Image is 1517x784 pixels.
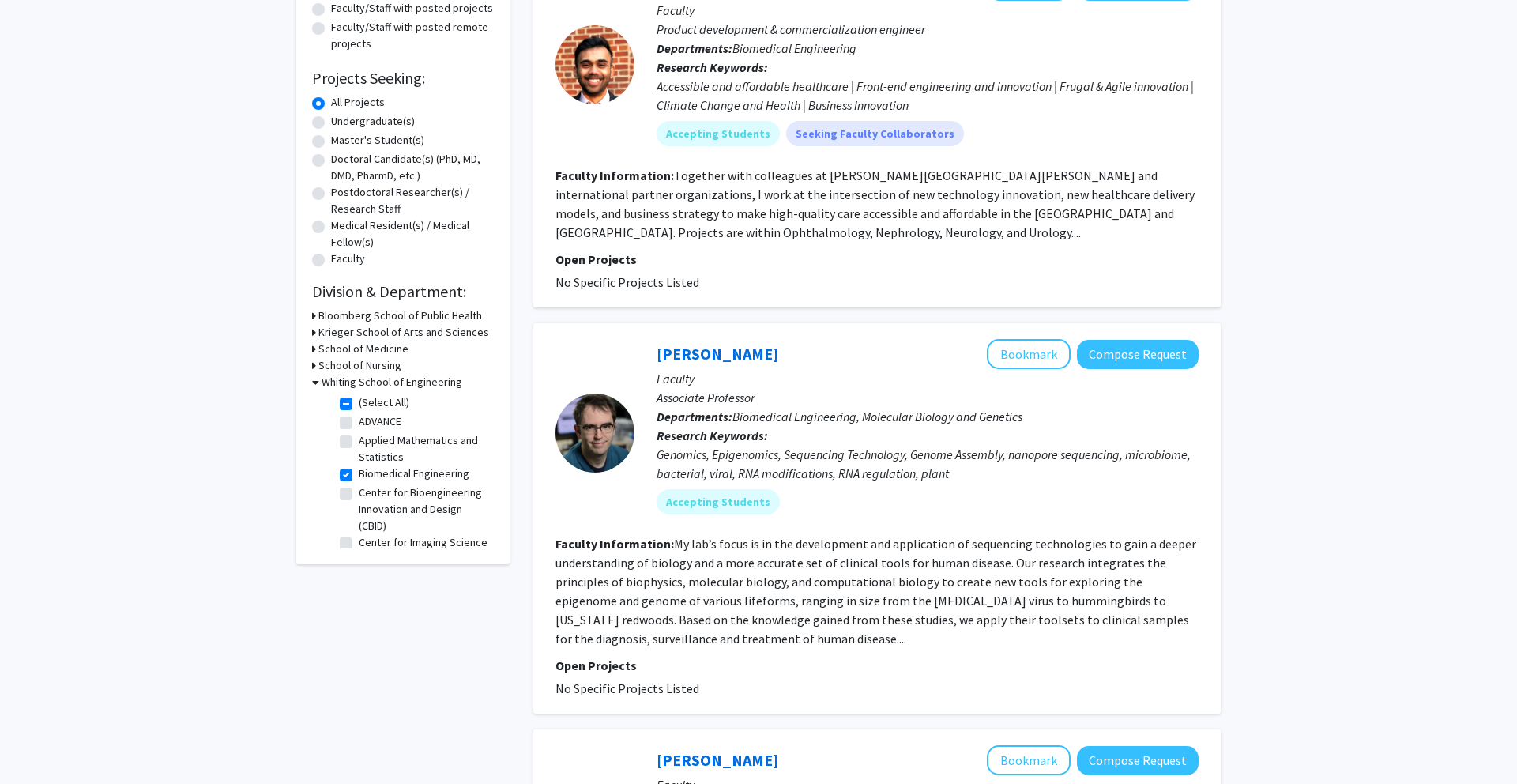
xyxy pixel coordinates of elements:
h2: Projects Seeking: [312,69,494,88]
mat-chip: Accepting Students [657,489,780,514]
a: [PERSON_NAME] [657,344,778,364]
p: Faculty [657,369,1199,388]
h3: Bloomberg School of Public Health [318,307,482,324]
p: Open Projects [555,250,1199,269]
label: Applied Mathematics and Statistics [359,432,490,465]
fg-read-more: Together with colleagues at [PERSON_NAME][GEOGRAPHIC_DATA][PERSON_NAME] and international partner... [555,168,1195,240]
p: Open Projects [555,656,1199,675]
div: Accessible and affordable healthcare | Front-end engineering and innovation | Frugal & Agile inno... [657,77,1199,115]
label: Master's Student(s) [331,132,424,149]
span: Biomedical Engineering, Molecular Biology and Genetics [732,409,1022,424]
p: Associate Professor [657,388,1199,407]
button: Compose Request to Winston Timp [1077,340,1199,369]
span: No Specific Projects Listed [555,274,699,290]
label: Center for Bioengineering Innovation and Design (CBID) [359,484,490,534]
mat-chip: Seeking Faculty Collaborators [786,121,964,146]
button: Compose Request to Reza Shadmehr [1077,746,1199,775]
h3: School of Nursing [318,357,401,374]
h2: Division & Department: [312,282,494,301]
label: Postdoctoral Researcher(s) / Research Staff [331,184,494,217]
label: Undergraduate(s) [331,113,415,130]
b: Departments: [657,409,732,424]
span: Biomedical Engineering [732,40,856,56]
mat-chip: Accepting Students [657,121,780,146]
h3: Krieger School of Arts and Sciences [318,324,489,341]
label: Faculty/Staff with posted remote projects [331,19,494,52]
h3: Whiting School of Engineering [322,374,462,390]
button: Add Reza Shadmehr to Bookmarks [987,745,1071,775]
div: Genomics, Epigenomics, Sequencing Technology, Genome Assembly, nanopore sequencing, microbiome, b... [657,445,1199,483]
label: Medical Resident(s) / Medical Fellow(s) [331,217,494,251]
p: Faculty [657,1,1199,20]
b: Research Keywords: [657,428,768,443]
label: (Select All) [359,394,409,411]
button: Add Winston Timp to Bookmarks [987,339,1071,369]
label: Center for Imaging Science [359,534,487,551]
h3: School of Medicine [318,341,408,357]
b: Departments: [657,40,732,56]
label: ADVANCE [359,413,401,430]
p: Product development & commercialization engineer [657,20,1199,39]
label: All Projects [331,94,385,111]
label: Doctoral Candidate(s) (PhD, MD, DMD, PharmD, etc.) [331,151,494,184]
b: Research Keywords: [657,59,768,75]
a: [PERSON_NAME] [657,750,778,770]
span: No Specific Projects Listed [555,680,699,696]
b: Faculty Information: [555,168,674,183]
b: Faculty Information: [555,536,674,552]
iframe: Chat [12,713,67,772]
label: Faculty [331,251,365,267]
fg-read-more: My lab’s focus is in the development and application of sequencing technologies to gain a deeper ... [555,536,1196,646]
label: Biomedical Engineering [359,465,469,482]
